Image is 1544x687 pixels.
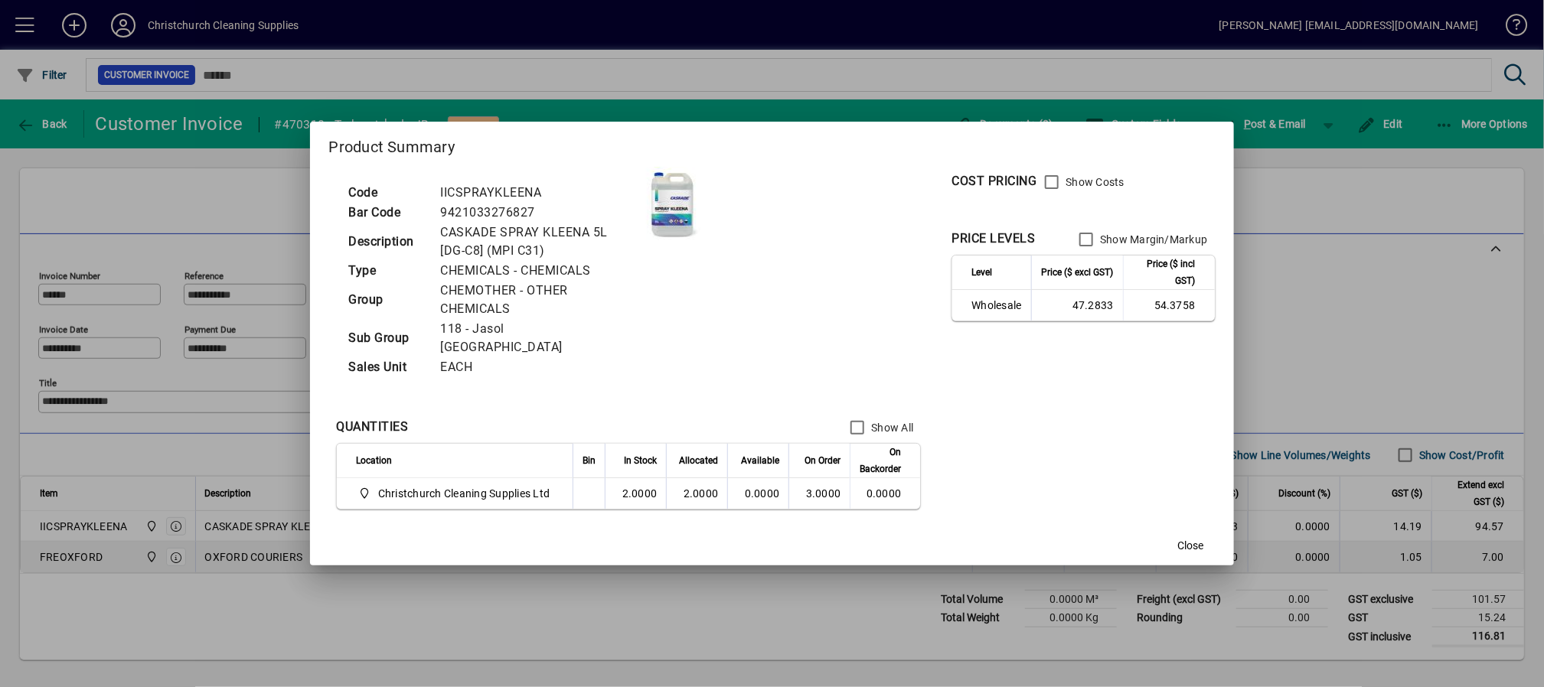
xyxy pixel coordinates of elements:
span: Bin [583,452,596,469]
td: 54.3758 [1123,290,1215,321]
td: 118 - Jasol [GEOGRAPHIC_DATA] [433,319,635,357]
button: Close [1167,532,1216,559]
td: Code [341,183,433,203]
td: Sales Unit [341,357,433,377]
span: In Stock [624,452,657,469]
label: Show All [868,420,913,435]
td: 47.2833 [1031,290,1123,321]
span: Close [1178,538,1204,554]
div: COST PRICING [952,172,1036,190]
td: EACH [433,357,635,377]
span: Wholesale [971,298,1021,313]
span: On Order [805,452,841,469]
label: Show Margin/Markup [1097,232,1208,247]
td: 9421033276827 [433,203,635,223]
img: contain [635,167,711,243]
td: 2.0000 [666,478,727,509]
td: CHEMICALS - CHEMICALS [433,261,635,281]
td: CHEMOTHER - OTHER CHEMICALS [433,281,635,319]
span: Level [971,264,992,281]
span: Christchurch Cleaning Supplies Ltd [356,484,556,503]
td: IICSPRAYKLEENA [433,183,635,203]
td: Description [341,223,433,261]
td: Group [341,281,433,319]
span: Price ($ incl GST) [1133,256,1196,289]
td: Type [341,261,433,281]
span: 3.0000 [806,487,841,500]
span: Price ($ excl GST) [1042,264,1114,281]
span: Location [356,452,392,469]
td: 0.0000 [727,478,788,509]
td: 0.0000 [850,478,920,509]
div: QUANTITIES [336,418,408,436]
td: CASKADE SPRAY KLEENA 5L [DG-C8] (MPI C31) [433,223,635,261]
td: 2.0000 [605,478,666,509]
span: On Backorder [860,444,901,477]
label: Show Costs [1063,174,1125,190]
div: PRICE LEVELS [952,230,1035,248]
h2: Product Summary [310,122,1233,166]
td: Bar Code [341,203,433,223]
span: Available [741,452,779,469]
td: Sub Group [341,319,433,357]
span: Allocated [679,452,718,469]
span: Christchurch Cleaning Supplies Ltd [378,486,550,501]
